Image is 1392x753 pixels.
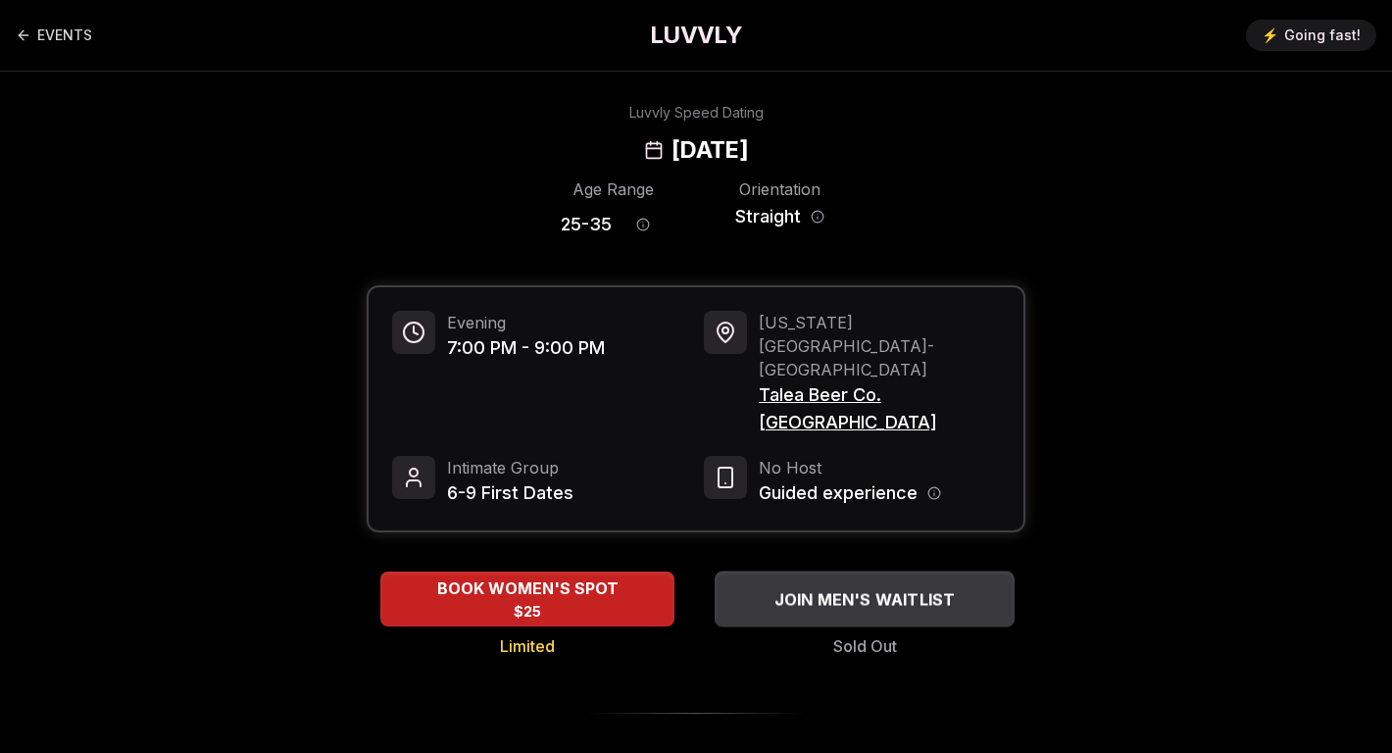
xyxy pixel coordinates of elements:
button: Orientation information [811,210,824,224]
div: Orientation [727,177,831,201]
h2: [DATE] [671,134,748,166]
span: Intimate Group [447,456,573,479]
button: Age range information [621,203,665,246]
span: Straight [735,203,801,230]
button: BOOK WOMEN'S SPOT - Limited [380,572,674,627]
span: Going fast! [1284,25,1361,45]
span: Evening [447,311,605,334]
span: [US_STATE][GEOGRAPHIC_DATA] - [GEOGRAPHIC_DATA] [759,311,1000,381]
span: Limited [500,634,555,658]
div: Age Range [561,177,665,201]
span: BOOK WOMEN'S SPOT [433,577,622,600]
span: Talea Beer Co. [GEOGRAPHIC_DATA] [759,381,1000,436]
span: 25 - 35 [561,211,612,238]
span: Sold Out [833,634,897,658]
button: Host information [927,486,941,500]
div: Luvvly Speed Dating [629,103,764,123]
button: JOIN MEN'S WAITLIST - Sold Out [715,571,1015,627]
span: $25 [514,602,541,622]
span: 7:00 PM - 9:00 PM [447,334,605,362]
span: 6-9 First Dates [447,479,573,507]
span: Guided experience [759,479,918,507]
a: LUVVLY [650,20,742,51]
span: ⚡️ [1262,25,1278,45]
a: Back to events [16,16,92,55]
span: No Host [759,456,941,479]
span: JOIN MEN'S WAITLIST [771,587,960,611]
